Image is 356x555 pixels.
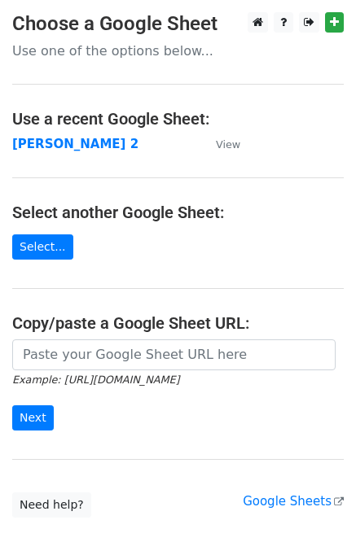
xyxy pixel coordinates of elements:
h4: Copy/paste a Google Sheet URL: [12,313,344,333]
h3: Choose a Google Sheet [12,12,344,36]
a: Select... [12,234,73,260]
a: Need help? [12,492,91,518]
a: Google Sheets [243,494,344,509]
h4: Select another Google Sheet: [12,203,344,222]
h4: Use a recent Google Sheet: [12,109,344,129]
input: Paste your Google Sheet URL here [12,339,336,370]
small: View [216,138,240,151]
a: View [200,137,240,151]
input: Next [12,405,54,430]
small: Example: [URL][DOMAIN_NAME] [12,374,179,386]
a: [PERSON_NAME] 2 [12,137,138,151]
p: Use one of the options below... [12,42,344,59]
